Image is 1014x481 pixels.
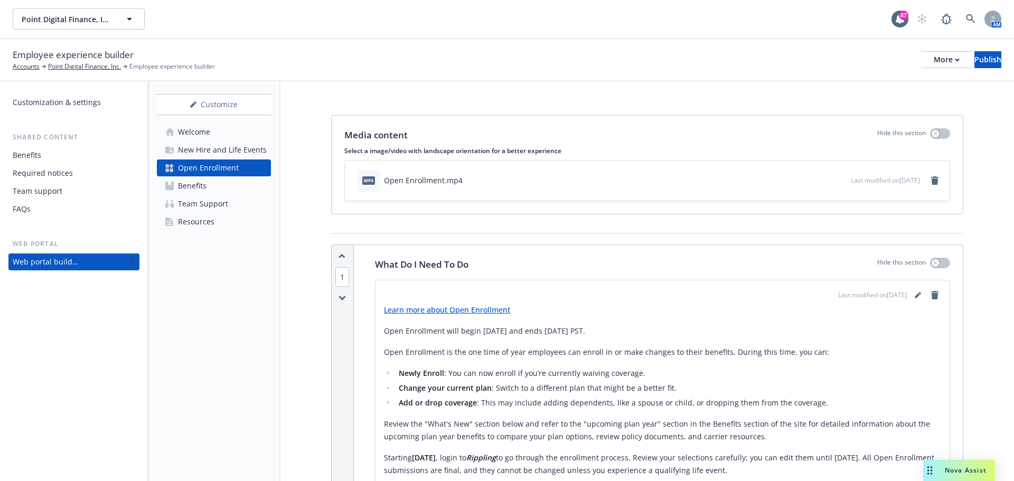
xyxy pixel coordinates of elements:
[899,11,908,20] div: 87
[396,367,941,380] li: : You can now enroll if you’re currently waiving coverage.
[178,159,239,176] div: Open Enrollment
[8,201,139,218] a: FAQs
[13,62,40,71] a: Accounts
[157,159,271,176] a: Open Enrollment
[8,253,139,270] a: Web portal builder
[8,94,139,111] a: Customization & settings
[412,452,436,463] strong: [DATE]
[8,165,139,182] a: Required notices
[384,175,463,186] div: Open Enrollment.mp4
[13,253,78,270] div: Web portal builder
[399,398,477,408] strong: Add or drop coverage
[384,305,510,315] a: Learn more about Open Enrollment
[399,383,492,393] strong: Change your current plan
[945,466,987,475] span: Nova Assist
[48,62,121,71] a: Point Digital Finance, Inc.
[974,52,1001,68] div: Publish
[157,95,271,115] div: Customize
[335,267,349,287] span: 1
[820,175,829,186] button: download file
[157,177,271,194] a: Benefits
[13,165,73,182] div: Required notices
[923,460,936,481] div: Drag to move
[928,289,941,301] a: remove
[923,460,995,481] button: Nova Assist
[13,183,62,200] div: Team support
[13,94,101,111] div: Customization & settings
[8,132,139,143] div: Shared content
[384,346,941,359] p: Open Enrollment is the one time of year employees can enroll in or make changes to their benefits...
[178,213,214,230] div: Resources
[877,258,926,271] p: Hide this section
[335,271,349,282] button: 1
[13,147,41,164] div: Benefits
[22,14,113,25] span: Point Digital Finance, Inc.
[912,289,924,301] a: editPencil
[396,397,941,409] li: : This may include adding dependents, like a spouse or child, or dropping them from the coverage.
[344,128,408,142] p: Media content
[399,368,444,378] strong: Newly Enroll
[13,201,31,218] div: FAQs
[934,52,960,68] div: More
[384,451,941,477] p: Starting , login to to go through the enrollment process. Review your selections carefully; you c...
[974,51,1001,68] button: Publish
[13,48,134,62] span: Employee experience builder
[157,124,271,140] a: Welcome
[8,239,139,249] div: Web portal
[837,175,847,186] button: preview file
[838,290,907,300] span: Last modified on [DATE]
[129,62,215,71] span: Employee experience builder
[912,8,933,30] a: Start snowing
[960,8,981,30] a: Search
[157,213,271,230] a: Resources
[921,51,972,68] button: More
[936,8,957,30] a: Report a Bug
[384,325,941,337] p: Open Enrollment will begin [DATE] and ends [DATE] PST.
[157,195,271,212] a: Team Support
[851,176,920,185] span: Last modified on [DATE]
[8,183,139,200] a: Team support
[178,177,206,194] div: Benefits
[157,142,271,158] a: New Hire and Life Events
[8,147,139,164] a: Benefits
[396,382,941,394] li: : Switch to a different plan that might be a better fit.
[13,8,145,30] button: Point Digital Finance, Inc.
[384,418,941,443] p: Review the "What's New" section below and refer to the "upcoming plan year" section in the Benefi...
[877,128,926,142] p: Hide this section
[178,124,210,140] div: Welcome
[466,452,496,463] strong: Rippling
[178,142,267,158] div: New Hire and Life Events
[928,174,941,187] a: remove
[375,258,468,271] p: What Do I Need To Do
[157,94,271,115] button: Customize
[344,146,950,155] p: Select a image/video with landscape orientation for a better experience
[362,176,375,184] span: mp4
[178,195,228,212] div: Team Support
